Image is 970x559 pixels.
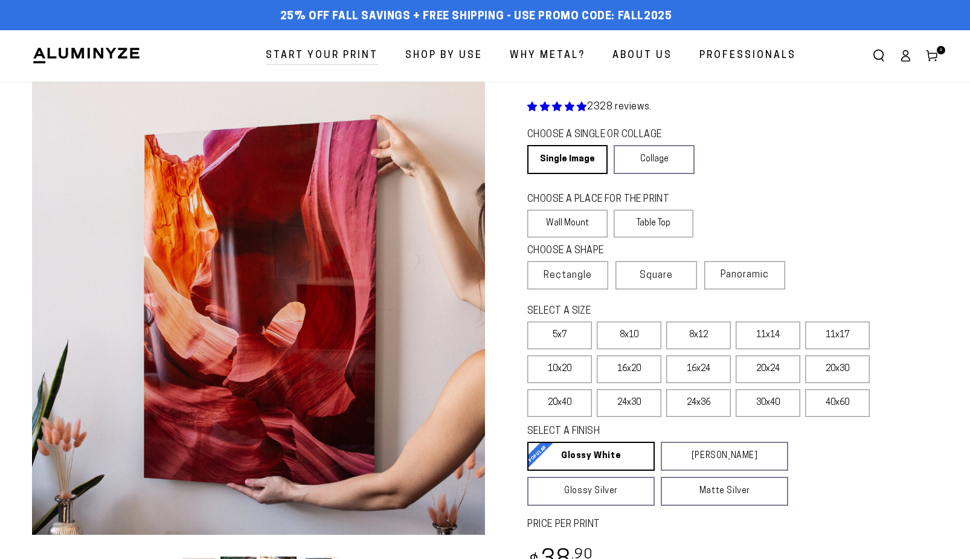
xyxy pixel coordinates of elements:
a: Collage [614,145,694,174]
a: Start Your Print [257,40,387,72]
a: Professionals [690,40,805,72]
span: Professionals [699,47,796,65]
label: 5x7 [527,322,592,349]
a: [PERSON_NAME] [661,442,788,471]
label: 20x40 [527,389,592,417]
a: Shop By Use [396,40,492,72]
label: 30x40 [736,389,800,417]
a: Single Image [527,145,608,174]
span: 25% off FALL Savings + Free Shipping - Use Promo Code: FALL2025 [280,10,672,24]
a: About Us [603,40,681,72]
label: 20x24 [736,355,800,383]
label: 16x20 [597,355,661,383]
span: About Us [612,47,672,65]
img: Aluminyze [32,47,141,65]
span: Rectangle [544,268,592,283]
span: 4 [939,46,943,54]
span: Start Your Print [266,47,378,65]
label: 8x10 [597,322,661,349]
a: Glossy White [527,442,655,471]
label: Table Top [614,210,694,237]
summary: Search our site [866,42,892,69]
label: PRICE PER PRINT [527,518,938,532]
label: 24x30 [597,389,661,417]
label: 24x36 [666,389,731,417]
legend: SELECT A FINISH [527,425,759,439]
label: 11x14 [736,322,800,349]
span: Why Metal? [510,47,585,65]
a: Glossy Silver [527,477,655,506]
legend: CHOOSE A SINGLE OR COLLAGE [527,128,683,142]
label: 8x12 [666,322,731,349]
label: 16x24 [666,355,731,383]
label: 40x60 [805,389,870,417]
label: 10x20 [527,355,592,383]
a: Why Metal? [501,40,594,72]
legend: SELECT A SIZE [527,305,769,318]
label: 20x30 [805,355,870,383]
label: 11x17 [805,322,870,349]
legend: CHOOSE A PLACE FOR THE PRINT [527,193,683,207]
legend: CHOOSE A SHAPE [527,244,684,258]
span: Shop By Use [405,47,483,65]
label: Wall Mount [527,210,608,237]
a: Matte Silver [661,477,788,506]
span: Square [640,268,673,283]
span: Panoramic [721,270,769,280]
